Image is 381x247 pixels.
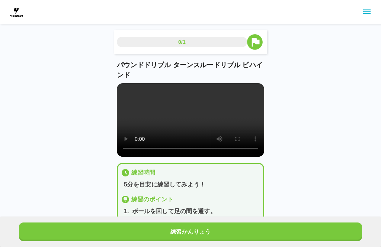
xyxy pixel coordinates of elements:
[131,195,173,204] p: 練習のポイント
[19,222,362,241] button: 練習かんりょう
[131,168,156,177] p: 練習時間
[178,38,186,46] p: 0/1
[124,180,260,189] p: 5分を目安に練習してみよう！
[361,6,373,18] button: sidemenu
[9,4,24,19] img: dummy
[124,207,129,216] p: 1 .
[132,207,216,216] p: ボールを回して足の間を通す。
[117,60,264,80] p: パウンドドリブル ターンスルードリブル ビハインド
